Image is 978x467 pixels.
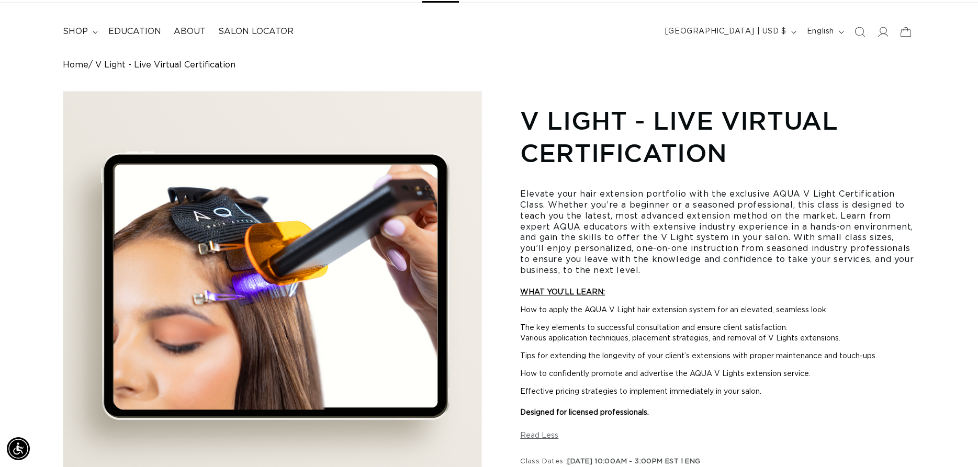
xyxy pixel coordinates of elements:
h4: Elevate your hair extension portfolio with the exclusive AQUA V Light Certification Class. Whethe... [520,189,915,276]
span: [GEOGRAPHIC_DATA] | USD $ [665,26,786,37]
legend: Class Dates : [520,457,701,467]
summary: shop [57,20,102,43]
span: shop [63,26,88,37]
a: Education [102,20,167,43]
p: The key elements to successful consultation and ensure client satisfaction. Various application t... [520,323,915,344]
button: Read Less [520,431,558,440]
span: V Light - Live Virtual Certification [95,60,235,70]
h1: V Light - Live Virtual Certification [520,104,915,169]
iframe: Chat Widget [926,417,978,467]
button: [GEOGRAPHIC_DATA] | USD $ [659,22,801,42]
span: Education [108,26,161,37]
span: About [174,26,206,37]
span: [DATE] 10:00AM - 3:00PM EST l ENG [567,458,700,465]
a: Salon Locator [212,20,300,43]
div: Accessibility Menu [7,437,30,460]
a: Home [63,60,88,70]
span: Salon Locator [218,26,294,37]
b: Designed for licensed professionals. [520,409,649,416]
summary: Search [848,20,871,43]
span: English [807,26,834,37]
nav: breadcrumbs [63,60,915,70]
p: Effective pricing strategies to implement immediately in your salon. [520,386,915,418]
p: Tips for extending the longevity of your client’s extensions with proper maintenance and touch-ups. [520,351,915,361]
p: How to apply the AQUA V Light hair extension system for an elevated, seamless look. [520,305,915,315]
button: English [801,22,848,42]
a: About [167,20,212,43]
span: WHAT YOU’LL LEARN: [520,289,605,296]
p: How to confidently promote and advertise the AQUA V Lights extension service. [520,369,915,379]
